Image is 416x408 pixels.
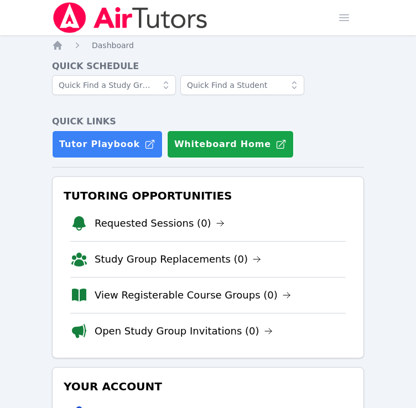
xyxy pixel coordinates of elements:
[95,323,273,339] a: Open Study Group Invitations (0)
[52,75,176,95] input: Quick Find a Study Group
[92,41,134,50] span: Dashboard
[52,60,364,73] h4: Quick Schedule
[180,75,304,95] input: Quick Find a Student
[92,40,134,51] a: Dashboard
[52,115,364,128] h4: Quick Links
[167,130,294,158] button: Whiteboard Home
[52,130,163,158] a: Tutor Playbook
[61,186,355,206] h3: Tutoring Opportunities
[61,376,355,396] h3: Your Account
[95,252,261,267] a: Study Group Replacements (0)
[52,2,209,33] img: Air Tutors
[95,287,291,303] a: View Registerable Course Groups (0)
[52,40,364,51] nav: Breadcrumb
[95,216,225,231] a: Requested Sessions (0)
